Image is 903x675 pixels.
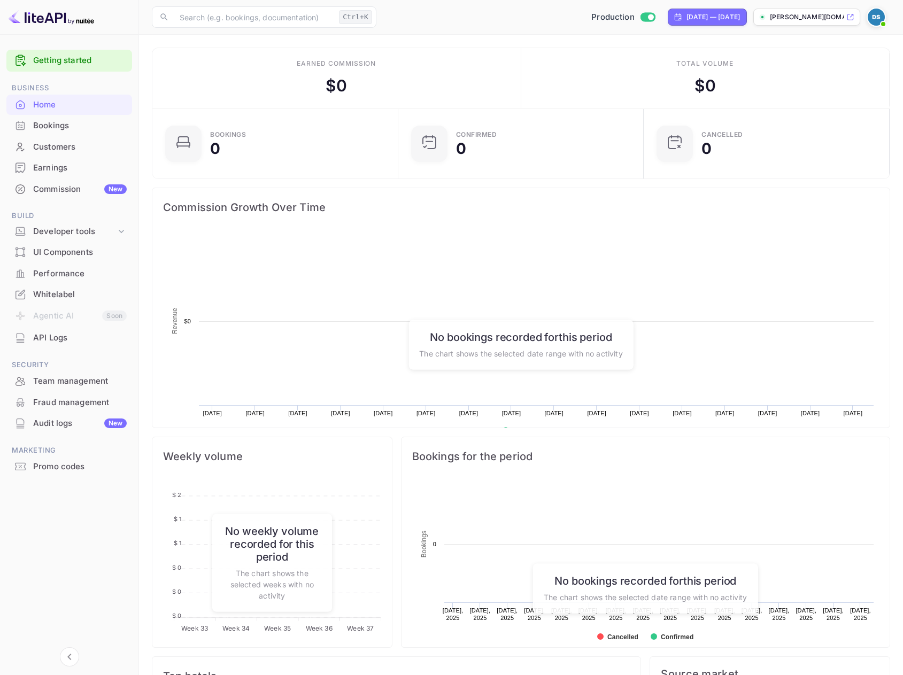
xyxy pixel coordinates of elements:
input: Search (e.g. bookings, documentation) [173,6,335,28]
text: [DATE] [545,410,564,416]
div: Fraud management [33,397,127,409]
span: Bookings for the period [412,448,879,465]
a: Home [6,95,132,114]
p: The chart shows the selected weeks with no activity [223,567,321,601]
div: $ 0 [326,74,347,98]
text: [DATE] [502,410,521,416]
a: Performance [6,263,132,283]
text: Revenue [171,308,179,334]
div: Bookings [210,131,246,138]
text: [DATE] [758,410,777,416]
text: [DATE] [844,410,863,416]
a: Customers [6,137,132,157]
text: [DATE] [331,410,350,416]
div: API Logs [6,328,132,348]
tspan: Week 33 [181,624,208,632]
div: UI Components [6,242,132,263]
div: Audit logsNew [6,413,132,434]
text: [DATE], 2025 [524,607,545,621]
text: [DATE], 2025 [497,607,518,621]
text: [DATE] [587,410,606,416]
text: [DATE], 2025 [741,607,762,621]
span: Build [6,210,132,222]
text: [DATE], 2025 [442,607,463,621]
p: The chart shows the selected date range with no activity [419,347,622,359]
div: Earnings [6,158,132,179]
div: Home [33,99,127,111]
a: Fraud management [6,392,132,412]
text: [DATE], 2025 [796,607,816,621]
div: 0 [701,141,712,156]
h6: No weekly volume recorded for this period [223,524,321,563]
text: [DATE] [374,410,393,416]
div: Home [6,95,132,115]
div: Whitelabel [6,284,132,305]
a: Audit logsNew [6,413,132,433]
tspan: Week 34 [222,624,250,632]
div: New [104,184,127,194]
tspan: $ 0 [172,612,181,619]
div: Developer tools [6,222,132,241]
span: Business [6,82,132,94]
div: Customers [33,141,127,153]
div: Earnings [33,162,127,174]
img: LiteAPI logo [9,9,94,26]
a: Whitelabel [6,284,132,304]
div: CommissionNew [6,179,132,200]
div: Customers [6,137,132,158]
text: Bookings [420,531,428,558]
div: UI Components [33,246,127,259]
a: Bookings [6,115,132,135]
div: API Logs [33,332,127,344]
text: Cancelled [607,633,638,641]
div: Performance [6,263,132,284]
div: Promo codes [33,461,127,473]
p: [PERSON_NAME][DOMAIN_NAME]... [770,12,844,22]
span: Commission Growth Over Time [163,199,879,216]
tspan: Week 37 [347,624,374,632]
text: [DATE], 2025 [768,607,789,621]
text: [DATE] [416,410,436,416]
tspan: $ 1 [174,515,181,523]
div: Promo codes [6,456,132,477]
div: Performance [33,268,127,280]
text: [DATE] [801,410,820,416]
button: Collapse navigation [60,647,79,666]
div: 0 [210,141,220,156]
text: [DATE] [288,410,307,416]
span: Marketing [6,445,132,456]
text: [DATE], 2025 [850,607,871,621]
span: Security [6,359,132,371]
a: UI Components [6,242,132,262]
div: CANCELLED [701,131,743,138]
a: Earnings [6,158,132,177]
div: Developer tools [33,226,116,238]
span: Production [591,11,635,24]
h6: No bookings recorded for this period [544,574,747,587]
div: Whitelabel [33,289,127,301]
img: Daniel Seifer [868,9,885,26]
tspan: Week 35 [264,624,291,632]
text: [DATE] [245,410,265,416]
div: Audit logs [33,417,127,430]
tspan: $ 2 [172,491,181,499]
div: Team management [33,375,127,387]
a: CommissionNew [6,179,132,199]
a: Team management [6,371,132,391]
div: Switch to Sandbox mode [587,11,659,24]
text: [DATE], 2025 [469,607,490,621]
text: Revenue [513,427,540,435]
text: Confirmed [661,633,693,641]
tspan: Week 36 [306,624,333,632]
div: [DATE] — [DATE] [686,12,740,22]
div: Earned commission [297,59,376,68]
div: Fraud management [6,392,132,413]
text: [DATE] [673,410,692,416]
div: Confirmed [456,131,497,138]
div: Getting started [6,50,132,72]
text: [DATE] [630,410,649,416]
div: Ctrl+K [339,10,372,24]
div: $ 0 [694,74,716,98]
text: [DATE] [203,410,222,416]
a: Promo codes [6,456,132,476]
